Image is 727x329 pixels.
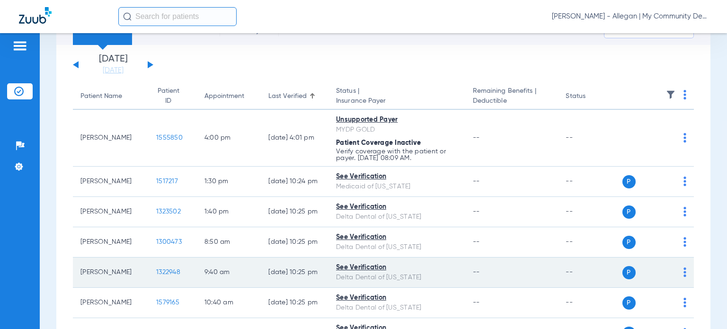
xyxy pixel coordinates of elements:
span: -- [473,299,480,306]
div: Delta Dental of [US_STATE] [336,212,458,222]
img: Search Icon [123,12,132,21]
span: 1555850 [156,134,183,141]
td: 10:40 AM [197,288,261,318]
td: -- [558,258,622,288]
td: [PERSON_NAME] [73,288,149,318]
td: [DATE] 10:25 PM [261,227,328,258]
div: Last Verified [268,91,307,101]
div: See Verification [336,202,458,212]
li: [DATE] [85,54,142,75]
th: Status [558,83,622,110]
td: -- [558,197,622,227]
span: P [622,266,636,279]
img: group-dot-blue.svg [683,267,686,277]
td: -- [558,227,622,258]
span: P [622,296,636,310]
th: Remaining Benefits | [465,83,559,110]
img: Zuub Logo [19,7,52,24]
div: See Verification [336,172,458,182]
input: Search for patients [118,7,237,26]
td: -- [558,110,622,167]
div: See Verification [336,293,458,303]
div: Patient ID [156,86,181,106]
img: filter.svg [666,90,675,99]
span: 1300473 [156,239,182,245]
div: See Verification [336,232,458,242]
td: [DATE] 10:25 PM [261,258,328,288]
span: Deductible [473,96,551,106]
img: group-dot-blue.svg [683,133,686,142]
img: group-dot-blue.svg [683,207,686,216]
td: [DATE] 10:25 PM [261,197,328,227]
td: [PERSON_NAME] [73,197,149,227]
span: 1322948 [156,269,180,276]
td: 8:50 AM [197,227,261,258]
img: group-dot-blue.svg [683,177,686,186]
div: MYDP GOLD [336,125,458,135]
div: Unsupported Payer [336,115,458,125]
div: Medicaid of [US_STATE] [336,182,458,192]
div: Patient Name [80,91,122,101]
div: Appointment [204,91,253,101]
div: Delta Dental of [US_STATE] [336,303,458,313]
td: [DATE] 4:01 PM [261,110,328,167]
span: P [622,175,636,188]
td: [DATE] 10:25 PM [261,288,328,318]
div: Delta Dental of [US_STATE] [336,242,458,252]
iframe: Chat Widget [680,284,727,329]
img: hamburger-icon [12,40,27,52]
td: [PERSON_NAME] [73,167,149,197]
div: Appointment [204,91,244,101]
td: [PERSON_NAME] [73,227,149,258]
span: 1579165 [156,299,179,306]
td: [PERSON_NAME] [73,258,149,288]
span: -- [473,134,480,141]
td: -- [558,288,622,318]
td: 1:40 PM [197,197,261,227]
span: -- [473,178,480,185]
div: Patient ID [156,86,189,106]
span: -- [473,239,480,245]
td: 9:40 AM [197,258,261,288]
span: 1517217 [156,178,178,185]
a: [DATE] [85,66,142,75]
span: P [622,236,636,249]
p: Verify coverage with the patient or payer. [DATE] 08:09 AM. [336,148,458,161]
span: Insurance Payer [336,96,458,106]
img: group-dot-blue.svg [683,237,686,247]
span: -- [473,208,480,215]
td: [DATE] 10:24 PM [261,167,328,197]
td: -- [558,167,622,197]
span: Patient Coverage Inactive [336,140,421,146]
div: See Verification [336,263,458,273]
div: Patient Name [80,91,141,101]
img: group-dot-blue.svg [683,90,686,99]
span: 1323502 [156,208,181,215]
td: 1:30 PM [197,167,261,197]
td: [PERSON_NAME] [73,110,149,167]
th: Status | [328,83,465,110]
span: P [622,205,636,219]
span: [PERSON_NAME] - Allegan | My Community Dental Centers [552,12,708,21]
div: Last Verified [268,91,321,101]
td: 4:00 PM [197,110,261,167]
span: -- [473,269,480,276]
div: Delta Dental of [US_STATE] [336,273,458,283]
